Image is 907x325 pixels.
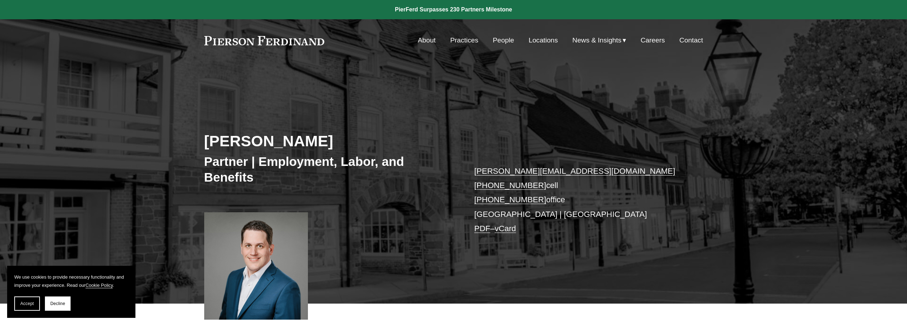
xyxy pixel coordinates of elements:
[529,34,558,47] a: Locations
[204,132,454,150] h2: [PERSON_NAME]
[14,296,40,311] button: Accept
[572,34,622,47] span: News & Insights
[493,34,514,47] a: People
[474,224,490,233] a: PDF
[572,34,626,47] a: folder dropdown
[418,34,436,47] a: About
[495,224,516,233] a: vCard
[86,283,113,288] a: Cookie Policy
[7,266,135,318] section: Cookie banner
[14,273,128,289] p: We use cookies to provide necessary functionality and improve your experience. Read our .
[679,34,703,47] a: Contact
[45,296,71,311] button: Decline
[204,154,454,185] h3: Partner | Employment, Labor, and Benefits
[474,195,546,204] a: [PHONE_NUMBER]
[474,181,546,190] a: [PHONE_NUMBER]
[20,301,34,306] span: Accept
[50,301,65,306] span: Decline
[640,34,665,47] a: Careers
[474,164,682,236] p: cell office [GEOGRAPHIC_DATA] | [GEOGRAPHIC_DATA] –
[450,34,478,47] a: Practices
[474,167,675,176] a: [PERSON_NAME][EMAIL_ADDRESS][DOMAIN_NAME]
